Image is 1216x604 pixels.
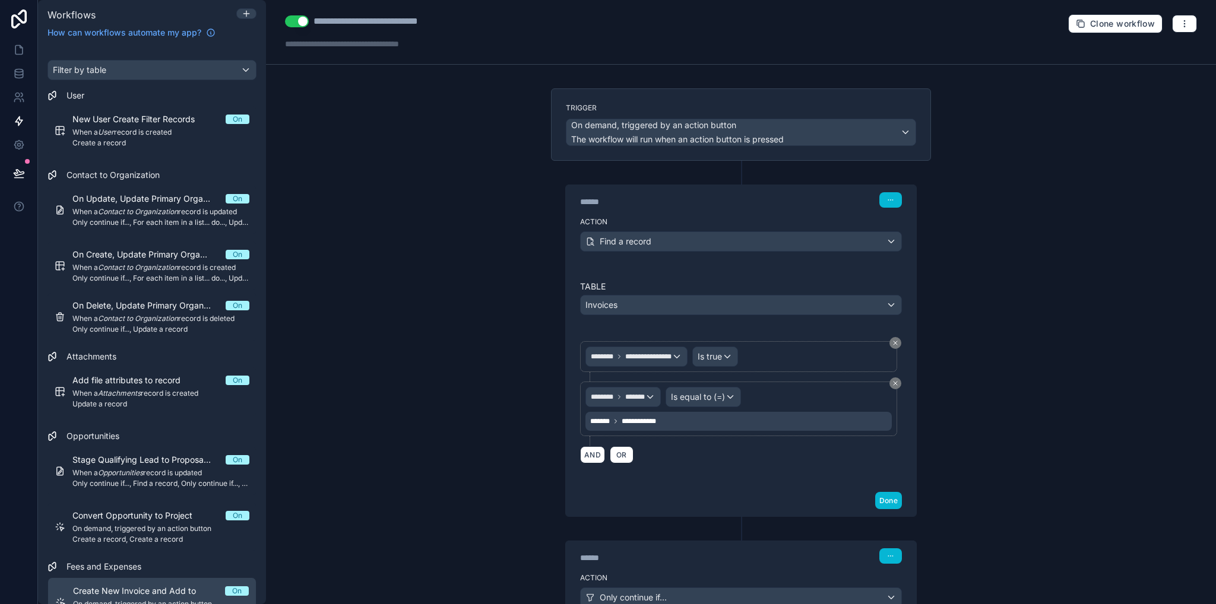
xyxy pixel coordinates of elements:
[1090,18,1155,29] span: Clone workflow
[671,391,725,403] span: Is equal to (=)
[47,27,201,39] span: How can workflows automate my app?
[580,573,902,583] label: Action
[692,346,738,367] button: Is true
[571,134,784,144] span: The workflow will run when an action button is pressed
[580,281,902,293] label: Table
[875,492,902,509] button: Done
[666,387,741,407] button: Is equal to (=)
[43,27,220,39] a: How can workflows automate my app?
[1068,14,1163,33] button: Clone workflow
[614,450,629,459] span: OR
[580,446,605,463] button: AND
[580,231,902,252] button: Find a record
[566,119,916,146] button: On demand, triggered by an action buttonThe workflow will run when an action button is pressed
[566,103,916,113] label: Trigger
[580,295,902,315] button: Invoices
[571,119,736,131] span: On demand, triggered by an action button
[610,446,634,463] button: OR
[600,592,667,603] span: Only continue if...
[47,9,96,21] span: Workflows
[600,236,651,247] span: Find a record
[580,217,902,227] label: Action
[585,299,617,311] span: Invoices
[698,351,722,363] span: Is true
